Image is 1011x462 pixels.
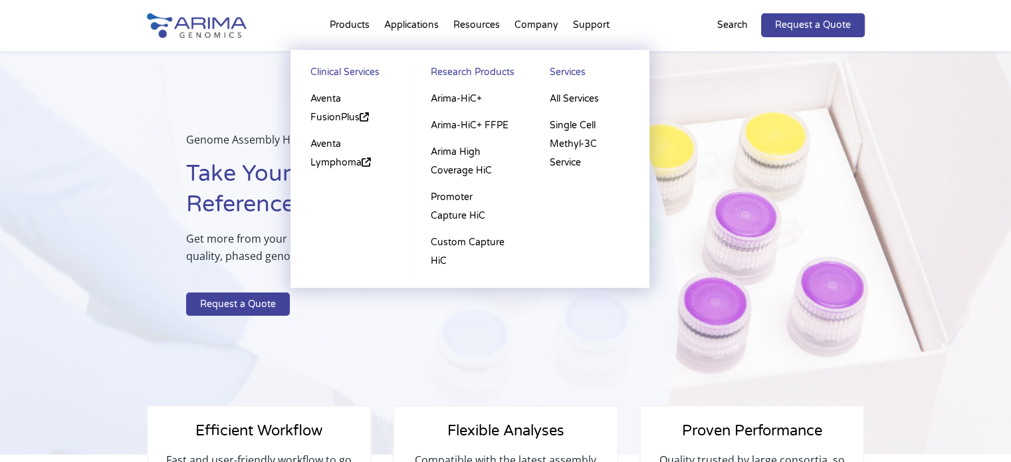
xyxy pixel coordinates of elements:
input: Human [3,294,12,303]
span: Invertebrate animal [15,328,104,340]
a: Aventa Lymphoma [304,131,397,176]
span: Plant [15,345,38,358]
p: Genome Assembly HiC [186,131,612,159]
span: Vertebrate animal [15,310,96,323]
span: Efficient Workflow [195,422,322,439]
a: Arima-HiC+ FFPE [423,112,516,139]
span: Flexible Analyses [447,422,564,439]
span: Proven Performance [682,422,822,439]
input: Other (please describe) [3,364,12,372]
p: Search [717,17,748,34]
a: Clinical Services [304,63,397,86]
a: Arima-HiC+ [423,86,516,112]
a: Request a Quote [761,13,865,37]
img: Arima-Genomics-logo [147,13,247,38]
a: Promoter Capture HiC [423,184,516,229]
input: Plant [3,346,12,355]
a: Request a Quote [186,292,290,316]
a: Arima High Coverage HiC [423,139,516,184]
input: Invertebrate animal [3,329,12,338]
a: Custom Capture HiC [423,229,516,275]
a: Aventa FusionPlus [304,86,397,131]
p: Get more from your next-generation sequencing data with the Arima Hi-C for high-quality, phased g... [186,230,612,275]
span: Human [15,293,48,306]
span: Other (please describe) [15,362,120,375]
a: All Services [542,86,635,112]
a: Services [542,63,635,86]
a: Single Cell Methyl-3C Service [542,112,635,176]
a: Research Products [423,63,516,86]
input: Vertebrate animal [3,312,12,320]
h1: Take Your Genome from Draft to Reference Quality [186,159,612,230]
